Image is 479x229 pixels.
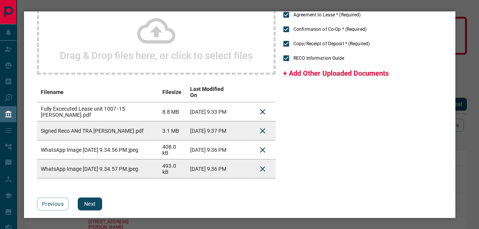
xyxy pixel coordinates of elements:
[37,159,159,178] td: WhatsApp Image [DATE] 9.34.57 PM.jpeg
[283,69,389,77] span: + Add Other Uploaded Documents
[186,140,231,159] td: [DATE] 9:36 PM
[253,122,272,140] button: Delete
[78,197,102,210] button: Next
[158,140,186,159] td: 408.0 kB
[293,55,344,62] span: RECO Information Guide
[250,82,276,102] th: delete file action column
[37,197,69,210] button: Previous
[158,82,186,102] th: Filesize
[37,102,159,121] td: Fully Excecuted Lease unit 1007 -15 [PERSON_NAME].pdf
[37,82,159,102] th: Filename
[186,159,231,178] td: [DATE] 9:36 PM
[37,140,159,159] td: WhatsApp Image [DATE] 9.34.56 PM.jpeg
[231,82,250,102] th: download action column
[158,102,186,121] td: 8.8 MB
[293,26,367,33] span: Confirmation of Co-Op * (Required)
[253,160,272,178] button: Delete
[186,121,231,140] td: [DATE] 9:37 PM
[253,103,272,121] button: Delete
[158,121,186,140] td: 3.1 MB
[293,40,370,47] span: Copy/Receipt of Deposit * (Required)
[60,50,253,61] h2: Drag & Drop files here, or click to select files
[253,141,272,159] button: Delete
[186,102,231,121] td: [DATE] 9:33 PM
[158,159,186,178] td: 493.0 kB
[293,11,361,18] span: Agreement to Lease * (Required)
[186,82,231,102] th: Last Modified On
[37,121,159,140] td: Signed Reco ANd TRA [PERSON_NAME].pdf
